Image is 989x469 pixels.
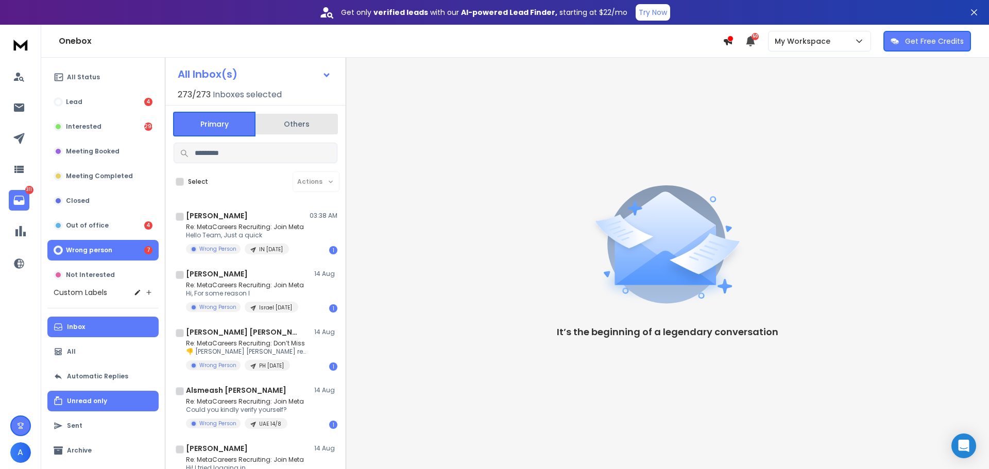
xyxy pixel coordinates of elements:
[199,420,236,427] p: Wrong Person
[144,221,152,230] div: 4
[775,36,834,46] p: My Workspace
[47,240,159,260] button: Wrong person7
[10,442,31,463] button: A
[47,92,159,112] button: Lead4
[186,223,304,231] p: Re: MetaCareers Recruiting: Join Meta
[47,116,159,137] button: Interested296
[255,113,338,135] button: Others
[54,287,107,298] h3: Custom Labels
[67,372,128,380] p: Automatic Replies
[199,361,236,369] p: Wrong Person
[314,270,337,278] p: 14 Aug
[47,317,159,337] button: Inbox
[329,362,337,371] div: 1
[639,7,667,18] p: Try Now
[259,362,284,370] p: PH [DATE]
[9,190,29,211] a: 311
[341,7,627,18] p: Get only with our starting at $22/mo
[329,421,337,429] div: 1
[47,215,159,236] button: Out of office4
[310,212,337,220] p: 03:38 AM
[66,271,115,279] p: Not Interested
[883,31,971,51] button: Get Free Credits
[66,197,90,205] p: Closed
[144,98,152,106] div: 4
[67,446,92,455] p: Archive
[752,33,759,40] span: 50
[373,7,428,18] strong: verified leads
[314,444,337,453] p: 14 Aug
[178,69,237,79] h1: All Inbox(s)
[186,289,304,298] p: Hi, For some reason I
[636,4,670,21] button: Try Now
[314,328,337,336] p: 14 Aug
[178,89,211,101] span: 273 / 273
[144,246,152,254] div: 7
[47,440,159,461] button: Archive
[461,7,557,18] strong: AI-powered Lead Finder,
[188,178,208,186] label: Select
[66,221,109,230] p: Out of office
[186,456,304,464] p: Re: MetaCareers Recruiting: Join Meta
[47,391,159,411] button: Unread only
[259,246,283,253] p: IN [DATE]
[213,89,282,101] h3: Inboxes selected
[173,112,255,136] button: Primary
[186,406,304,414] p: Could you kindly verify yourself?
[66,98,82,106] p: Lead
[47,141,159,162] button: Meeting Booked
[199,303,236,311] p: Wrong Person
[186,348,310,356] p: 👎 [PERSON_NAME] [PERSON_NAME] reacted via
[67,422,82,430] p: Sent
[144,123,152,131] div: 296
[186,231,304,239] p: Hello Team, Just a quick
[186,339,310,348] p: Re: MetaCareers Recruiting: Don’t Miss
[186,269,248,279] h1: [PERSON_NAME]
[186,385,286,395] h1: Alsmeash [PERSON_NAME]
[47,190,159,211] button: Closed
[47,166,159,186] button: Meeting Completed
[951,433,976,458] div: Open Intercom Messenger
[186,397,304,406] p: Re: MetaCareers Recruiting: Join Meta
[314,386,337,394] p: 14 Aug
[47,67,159,88] button: All Status
[259,420,281,428] p: UAE 14/8
[10,35,31,54] img: logo
[47,265,159,285] button: Not Interested
[905,36,964,46] p: Get Free Credits
[186,327,299,337] h1: [PERSON_NAME] [PERSON_NAME]
[259,304,292,311] p: Israel [DATE]
[47,366,159,387] button: Automatic Replies
[66,147,120,155] p: Meeting Booked
[67,73,100,81] p: All Status
[66,123,101,131] p: Interested
[186,281,304,289] p: Re: MetaCareers Recruiting: Join Meta
[67,348,76,356] p: All
[186,443,248,454] h1: [PERSON_NAME]
[329,246,337,254] div: 1
[169,64,339,84] button: All Inbox(s)
[67,397,107,405] p: Unread only
[186,211,248,221] h1: [PERSON_NAME]
[66,172,133,180] p: Meeting Completed
[557,325,778,339] p: It’s the beginning of a legendary conversation
[67,323,85,331] p: Inbox
[66,246,112,254] p: Wrong person
[329,304,337,312] div: 1
[199,245,236,253] p: Wrong Person
[47,415,159,436] button: Sent
[25,186,33,194] p: 311
[59,35,723,47] h1: Onebox
[47,341,159,362] button: All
